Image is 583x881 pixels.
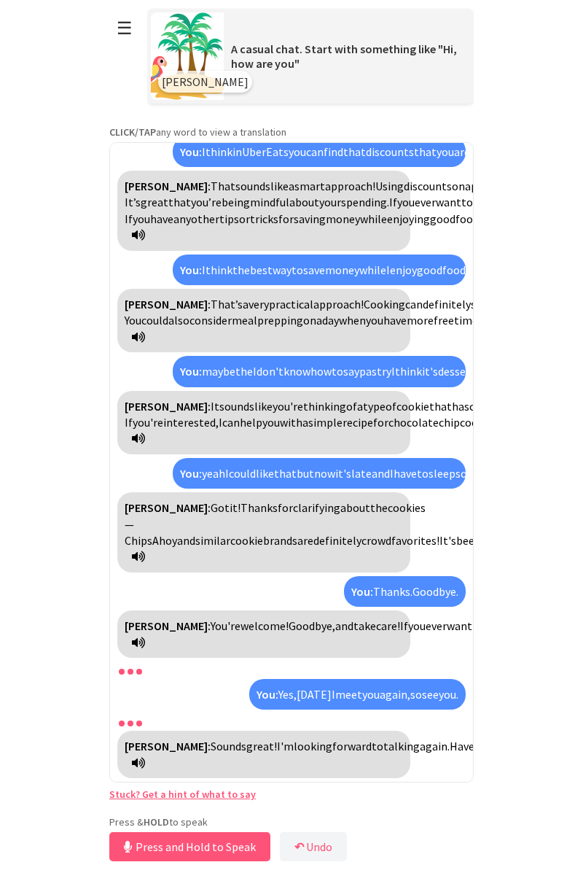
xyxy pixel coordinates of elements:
[438,364,475,379] span: dessert
[243,297,249,311] span: a
[117,289,410,352] div: Click to translate
[230,533,263,548] span: cookie
[195,533,230,548] span: similar
[219,415,222,430] span: I
[455,211,482,226] span: food,
[335,618,353,633] span: and
[339,313,366,327] span: when
[277,739,294,753] span: I'm
[389,195,397,209] span: If
[291,263,303,277] span: to
[380,687,410,702] span: again,
[366,313,383,327] span: you
[422,687,439,702] span: see
[326,211,360,226] span: money
[417,466,429,481] span: to
[363,399,386,414] span: type
[249,679,466,710] div: Click to translate
[370,500,388,515] span: the
[417,263,442,277] span: good
[351,584,373,599] strong: You:
[361,533,391,548] span: crowd
[117,492,410,573] div: Click to translate
[375,179,404,193] span: Using
[191,211,219,226] span: other
[373,415,388,430] span: for
[273,399,303,414] span: you're
[340,500,370,515] span: about
[360,211,387,226] span: while
[400,618,408,633] span: If
[332,687,335,702] span: I
[313,533,361,548] span: definitely
[249,297,269,311] span: very
[294,739,332,753] span: looking
[391,533,439,548] span: favorites!
[141,313,168,327] span: could
[471,466,498,481] span: think
[359,263,386,277] span: while
[168,313,189,327] span: also
[386,399,396,414] span: of
[357,399,363,414] span: a
[388,415,439,430] span: chocolate
[344,576,466,607] div: Click to translate
[332,739,372,753] span: forward
[341,195,389,209] span: spending.
[144,815,169,828] strong: HOLD
[206,263,232,277] span: think
[150,211,173,226] span: have
[229,466,256,481] span: could
[117,610,410,658] div: Click to translate
[117,171,410,251] div: Click to translate
[397,195,415,209] span: you
[141,195,168,209] span: great
[173,255,466,285] div: Click to translate
[452,179,465,193] span: on
[386,263,390,277] span: I
[293,500,340,515] span: clarifying
[324,144,343,159] span: find
[180,263,202,277] strong: You:
[372,739,383,753] span: to
[303,313,316,327] span: on
[319,195,341,209] span: your
[211,297,243,311] span: That’s
[222,415,240,430] span: can
[422,364,438,379] span: it's
[429,466,455,481] span: sleep
[280,415,302,430] span: with
[343,415,373,430] span: recipe
[335,466,351,481] span: it's
[456,533,481,548] span: been
[180,466,202,481] strong: You:
[471,297,493,311] span: save
[202,263,206,277] span: I
[362,687,380,702] span: you
[278,211,294,226] span: for
[232,144,242,159] span: in
[109,832,270,861] button: Press and Hold to Speak
[439,415,460,430] span: chip
[289,179,294,193] span: a
[423,297,471,311] span: definitely
[294,179,325,193] span: smart
[125,179,211,193] strong: [PERSON_NAME]:
[168,195,191,209] span: that
[173,136,466,167] div: Click to translate
[454,144,470,159] span: are
[219,399,254,414] span: sounds
[415,195,436,209] span: ever
[289,195,319,209] span: about
[410,687,422,702] span: so
[235,364,253,379] span: the
[372,466,390,481] span: and
[303,263,325,277] span: save
[125,739,211,753] strong: [PERSON_NAME]:
[202,364,235,379] span: maybe
[383,313,407,327] span: have
[335,687,362,702] span: meet
[269,297,313,311] span: practical
[439,687,458,702] span: you.
[246,739,277,753] span: great!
